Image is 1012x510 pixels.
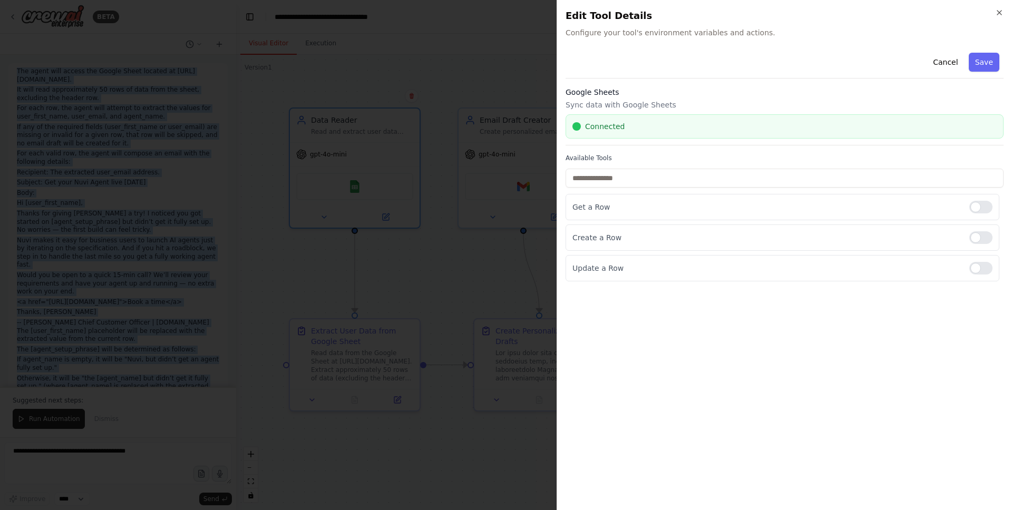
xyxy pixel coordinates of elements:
[572,263,961,273] p: Update a Row
[585,121,625,132] span: Connected
[927,53,964,72] button: Cancel
[566,154,1004,162] label: Available Tools
[566,27,1004,38] span: Configure your tool's environment variables and actions.
[969,53,999,72] button: Save
[572,232,961,243] p: Create a Row
[566,8,1004,23] h2: Edit Tool Details
[566,87,1004,97] h3: Google Sheets
[572,202,961,212] p: Get a Row
[566,100,1004,110] p: Sync data with Google Sheets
